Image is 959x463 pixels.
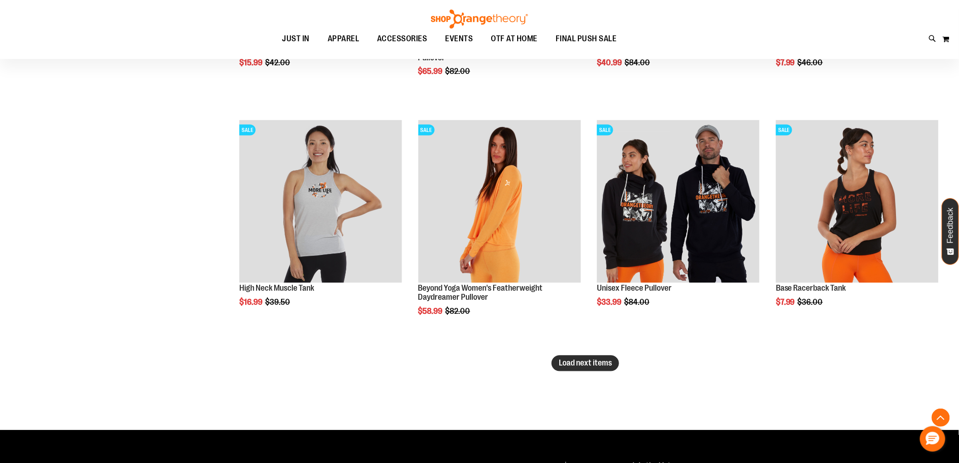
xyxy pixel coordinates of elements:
[597,120,760,284] a: Product image for Unisex Fleece PulloverSALE
[771,116,943,330] div: product
[282,29,310,49] span: JUST IN
[319,29,368,49] a: APPAREL
[446,307,472,316] span: $82.00
[776,58,796,67] span: $7.99
[776,120,939,283] img: Product image for Base Racerback Tank
[239,120,402,284] a: Product image for High Neck Muscle TankSALE
[430,10,529,29] img: Shop Orangetheory
[482,29,547,49] a: OTF AT HOME
[265,58,291,67] span: $42.00
[418,307,444,316] span: $58.99
[597,125,613,136] span: SALE
[239,125,256,136] span: SALE
[239,120,402,283] img: Product image for High Neck Muscle Tank
[328,29,359,49] span: APPAREL
[446,29,473,49] span: EVENTS
[559,359,612,368] span: Load next items
[597,58,623,67] span: $40.99
[239,284,314,293] a: High Neck Muscle Tank
[625,58,651,67] span: $84.00
[798,298,824,307] span: $36.00
[547,29,626,49] a: FINAL PUSH SALE
[932,409,950,427] button: Back To Top
[776,125,792,136] span: SALE
[624,298,651,307] span: $84.00
[235,116,407,330] div: product
[597,120,760,283] img: Product image for Unisex Fleece Pullover
[418,125,435,136] span: SALE
[920,426,945,452] button: Hello, have a question? Let’s chat.
[418,44,555,62] a: Beyond Yoga Featherweight Daydreamer Pullover
[552,356,619,371] button: Load next items
[377,29,427,49] span: ACCESSORIES
[942,198,959,265] button: Feedback - Show survey
[273,29,319,49] a: JUST IN
[597,284,672,293] a: Unisex Fleece Pullover
[776,120,939,284] a: Product image for Base Racerback TankSALE
[239,58,264,67] span: $15.99
[368,29,436,49] a: ACCESSORIES
[436,29,482,49] a: EVENTS
[418,120,581,283] img: Product image for Beyond Yoga Womens Featherweight Daydreamer Pullover
[776,298,796,307] span: $7.99
[946,208,955,244] span: Feedback
[418,120,581,284] a: Product image for Beyond Yoga Womens Featherweight Daydreamer PulloverSALE
[491,29,538,49] span: OTF AT HOME
[597,298,623,307] span: $33.99
[418,67,444,76] span: $65.99
[418,284,543,302] a: Beyond Yoga Women's Featherweight Daydreamer Pullover
[239,298,264,307] span: $16.99
[556,29,617,49] span: FINAL PUSH SALE
[592,116,764,330] div: product
[798,58,824,67] span: $46.00
[776,284,846,293] a: Base Racerback Tank
[414,116,586,339] div: product
[446,67,472,76] span: $82.00
[265,298,291,307] span: $39.50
